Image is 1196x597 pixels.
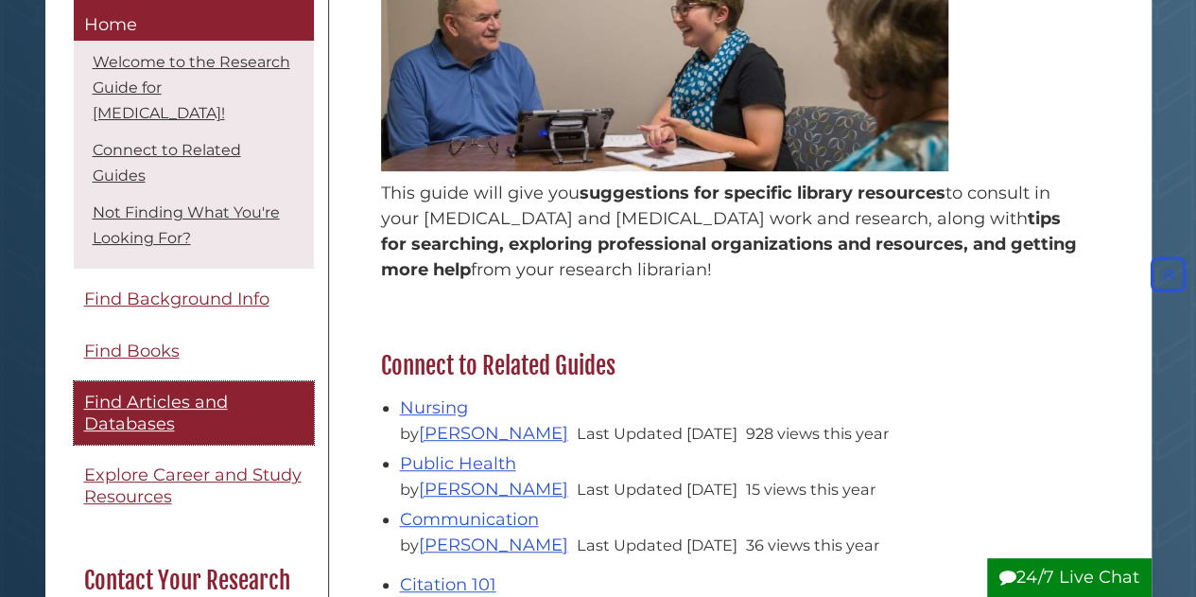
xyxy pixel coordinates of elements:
a: [PERSON_NAME] [419,535,568,555]
a: Back to Top [1146,264,1191,285]
span: suggestions for specific library resources [580,183,945,203]
a: Public Health [400,453,516,474]
span: 15 views this year [746,480,875,499]
span: This guide will give you [381,183,580,203]
span: Find Background Info [84,290,269,310]
a: Nursing [400,397,468,418]
a: [PERSON_NAME] [419,479,568,500]
span: Last Updated [DATE] [577,424,737,443]
a: Find Background Info [74,279,314,322]
span: 36 views this year [746,536,879,554]
span: by [400,424,572,443]
a: Communication [400,509,539,530]
a: [PERSON_NAME] [419,423,568,444]
a: Explore Career and Study Resources [74,455,314,518]
span: Explore Career and Study Resources [84,465,302,508]
span: from your research librarian! [471,259,712,280]
span: Find Articles and Databases [84,393,228,435]
a: Find Books [74,330,314,373]
h2: Connect to Related Guides [372,351,1095,381]
span: tips for searching, exploring professional organizations and resources, and getting more help [381,208,1077,280]
span: by [400,480,572,499]
a: Citation 101 [400,574,496,595]
span: Find Books [84,341,180,361]
a: Connect to Related Guides [93,142,241,185]
button: 24/7 Live Chat [987,558,1152,597]
span: Last Updated [DATE] [577,536,737,554]
span: to consult in your [MEDICAL_DATA] and [MEDICAL_DATA] work and research, along with [381,183,1050,229]
span: Last Updated [DATE] [577,480,737,499]
span: 928 views this year [746,424,889,443]
span: Home [84,14,137,35]
a: Welcome to the Research Guide for [MEDICAL_DATA]! [93,54,290,123]
a: Find Articles and Databases [74,382,314,446]
a: Not Finding What You're Looking For? [93,204,280,248]
span: by [400,536,572,554]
